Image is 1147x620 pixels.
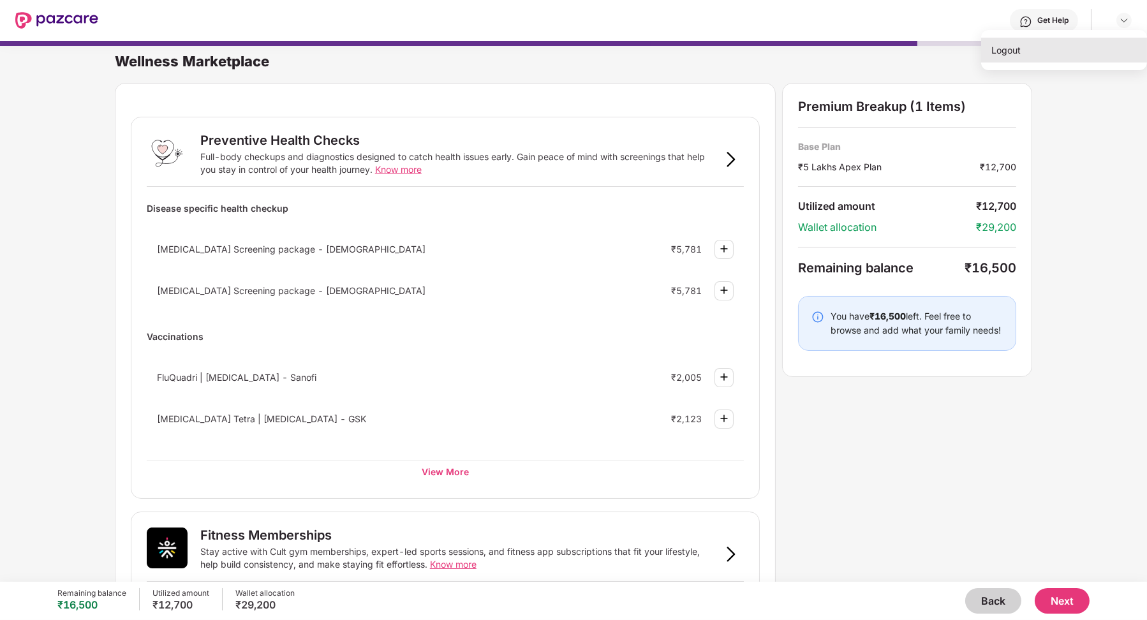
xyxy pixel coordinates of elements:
[235,588,295,598] div: Wallet allocation
[200,133,360,148] div: Preventive Health Checks
[976,200,1016,213] div: ₹12,700
[798,221,976,234] div: Wallet allocation
[157,372,316,383] span: FluQuadri | [MEDICAL_DATA] - Sanofi
[375,164,422,175] span: Know more
[798,200,976,213] div: Utilized amount
[798,99,1016,114] div: Premium Breakup (1 Items)
[147,133,188,173] img: Preventive Health Checks
[716,411,732,426] img: svg+xml;base64,PHN2ZyBpZD0iUGx1cy0zMngzMiIgeG1sbnM9Imh0dHA6Ly93d3cudzMub3JnLzIwMDAvc3ZnIiB3aWR0aD...
[147,460,744,483] div: View More
[723,152,739,167] img: svg+xml;base64,PHN2ZyB3aWR0aD0iOSIgaGVpZ2h0PSIxNiIgdmlld0JveD0iMCAwIDkgMTYiIGZpbGw9Im5vbmUiIHhtbG...
[430,559,477,570] span: Know more
[157,413,366,424] span: [MEDICAL_DATA] Tetra | [MEDICAL_DATA] - GSK
[671,372,702,383] div: ₹2,005
[235,598,295,611] div: ₹29,200
[157,244,426,255] span: [MEDICAL_DATA] Screening package - [DEMOGRAPHIC_DATA]
[115,52,1147,70] div: Wellness Marketplace
[723,547,739,562] img: svg+xml;base64,PHN2ZyB3aWR0aD0iOSIgaGVpZ2h0PSIxNiIgdmlld0JveD0iMCAwIDkgMTYiIGZpbGw9Im5vbmUiIHhtbG...
[152,598,209,611] div: ₹12,700
[671,285,702,296] div: ₹5,781
[811,311,824,323] img: svg+xml;base64,PHN2ZyBpZD0iSW5mby0yMHgyMCIgeG1sbnM9Imh0dHA6Ly93d3cudzMub3JnLzIwMDAvc3ZnIiB3aWR0aD...
[147,325,744,348] div: Vaccinations
[965,588,1021,614] button: Back
[1119,15,1129,26] img: svg+xml;base64,PHN2ZyBpZD0iRHJvcGRvd24tMzJ4MzIiIHhtbG5zPSJodHRwOi8vd3d3LnczLm9yZy8yMDAwL3N2ZyIgd2...
[57,598,126,611] div: ₹16,500
[1035,588,1090,614] button: Next
[831,309,1003,337] div: You have left. Feel free to browse and add what your family needs!
[152,588,209,598] div: Utilized amount
[200,545,718,571] div: Stay active with Cult gym memberships, expert-led sports sessions, and fitness app subscriptions ...
[671,244,702,255] div: ₹5,781
[157,285,426,296] span: [MEDICAL_DATA] Screening package - [DEMOGRAPHIC_DATA]
[1019,15,1032,28] img: svg+xml;base64,PHN2ZyBpZD0iSGVscC0zMngzMiIgeG1sbnM9Imh0dHA6Ly93d3cudzMub3JnLzIwMDAvc3ZnIiB3aWR0aD...
[200,528,332,543] div: Fitness Memberships
[671,413,702,424] div: ₹2,123
[716,369,732,385] img: svg+xml;base64,PHN2ZyBpZD0iUGx1cy0zMngzMiIgeG1sbnM9Imh0dHA6Ly93d3cudzMub3JnLzIwMDAvc3ZnIiB3aWR0aD...
[798,160,980,173] div: ₹5 Lakhs Apex Plan
[15,12,98,29] img: New Pazcare Logo
[870,311,906,321] b: ₹16,500
[965,260,1016,276] div: ₹16,500
[147,197,744,219] div: Disease specific health checkup
[798,260,965,276] div: Remaining balance
[976,221,1016,234] div: ₹29,200
[1037,15,1069,26] div: Get Help
[798,140,1016,152] div: Base Plan
[716,283,732,298] img: svg+xml;base64,PHN2ZyBpZD0iUGx1cy0zMngzMiIgeG1sbnM9Imh0dHA6Ly93d3cudzMub3JnLzIwMDAvc3ZnIiB3aWR0aD...
[981,38,1147,63] div: Logout
[716,241,732,256] img: svg+xml;base64,PHN2ZyBpZD0iUGx1cy0zMngzMiIgeG1sbnM9Imh0dHA6Ly93d3cudzMub3JnLzIwMDAvc3ZnIiB3aWR0aD...
[200,151,718,176] div: Full-body checkups and diagnostics designed to catch health issues early. Gain peace of mind with...
[57,588,126,598] div: Remaining balance
[980,160,1016,173] div: ₹12,700
[147,528,188,568] img: Fitness Memberships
